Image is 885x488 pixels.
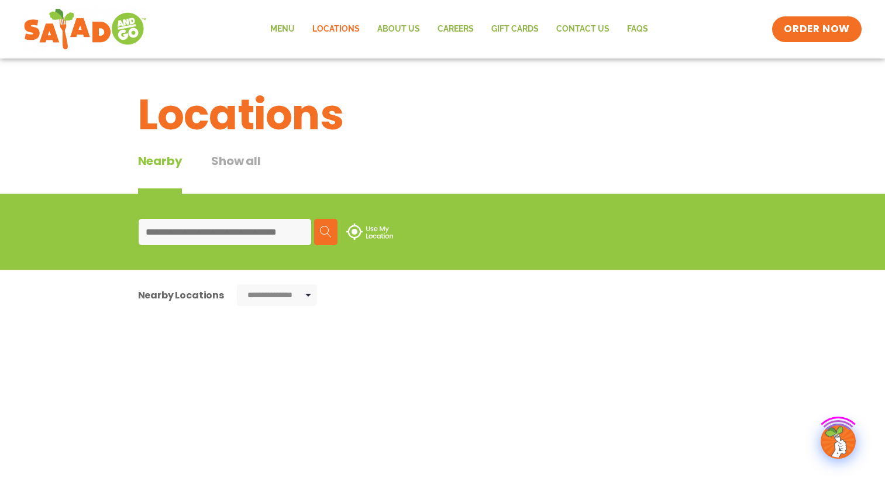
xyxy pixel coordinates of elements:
button: Show all [211,152,260,194]
div: Nearby Locations [138,288,224,303]
div: Nearby [138,152,182,194]
img: new-SAG-logo-768×292 [23,6,147,53]
a: Careers [429,16,483,43]
a: Menu [261,16,304,43]
img: search.svg [320,226,332,238]
a: Contact Us [547,16,618,43]
a: GIFT CARDS [483,16,547,43]
img: use-location.svg [346,224,393,240]
span: ORDER NOW [784,22,849,36]
a: Locations [304,16,369,43]
a: ORDER NOW [772,16,861,42]
a: FAQs [618,16,657,43]
h1: Locations [138,83,748,146]
nav: Menu [261,16,657,43]
a: About Us [369,16,429,43]
div: Tabbed content [138,152,290,194]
